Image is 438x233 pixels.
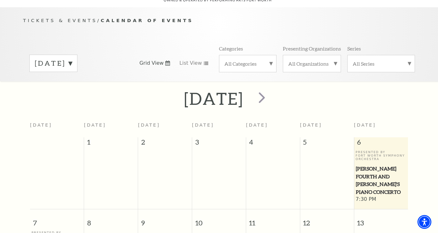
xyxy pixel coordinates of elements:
[246,122,268,128] span: [DATE]
[353,60,410,67] label: All Series
[356,150,406,161] p: Presented By Fort Worth Symphony Orchestra
[192,122,214,128] span: [DATE]
[300,137,354,150] span: 5
[354,209,408,231] span: 13
[356,196,406,203] span: 7:30 PM
[347,45,361,52] p: Series
[192,209,246,231] span: 10
[283,45,341,52] p: Presenting Organizations
[179,60,202,67] span: List View
[246,137,300,150] span: 4
[138,137,192,150] span: 2
[246,209,300,231] span: 11
[300,209,354,231] span: 12
[23,17,415,25] p: /
[219,45,243,52] p: Categories
[192,137,246,150] span: 3
[184,88,244,109] h2: [DATE]
[354,137,408,150] span: 6
[23,18,97,23] span: Tickets & Events
[139,60,164,67] span: Grid View
[35,58,72,68] label: [DATE]
[84,122,106,128] span: [DATE]
[224,60,271,67] label: All Categories
[288,60,336,67] label: All Organizations
[30,119,84,137] th: [DATE]
[84,137,138,150] span: 1
[101,18,193,23] span: Calendar of Events
[417,215,431,229] div: Accessibility Menu
[356,165,406,196] span: [PERSON_NAME] Fourth and [PERSON_NAME]'s Piano Concerto
[250,87,273,110] button: next
[138,209,192,231] span: 9
[138,122,160,128] span: [DATE]
[300,122,322,128] span: [DATE]
[30,209,84,231] span: 7
[84,209,138,231] span: 8
[354,122,376,128] span: [DATE]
